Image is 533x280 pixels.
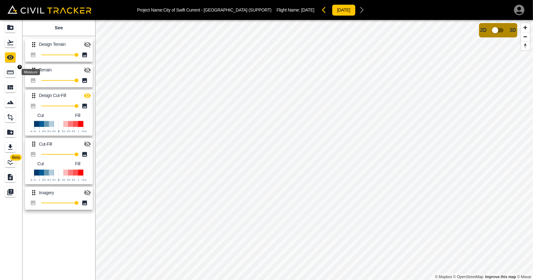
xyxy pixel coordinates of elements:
[453,275,484,279] a: OpenStreetMap
[521,32,530,41] button: Zoom out
[510,27,516,33] span: 3D
[517,275,531,279] a: Maxar
[22,69,40,75] div: Measure
[485,275,516,279] a: Map feedback
[480,27,486,33] span: 2D
[277,7,314,12] p: Flight Name:
[95,20,533,280] canvas: Map
[521,23,530,32] button: Zoom in
[7,5,91,14] img: Civil Tracker
[332,4,356,16] button: [DATE]
[435,275,452,279] a: Mapbox
[137,7,272,12] p: Project Name: City of Swift Current - [GEOGRAPHIC_DATA] (SUPPORT)
[301,7,314,12] span: [DATE]
[521,41,530,50] button: Reset bearing to north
